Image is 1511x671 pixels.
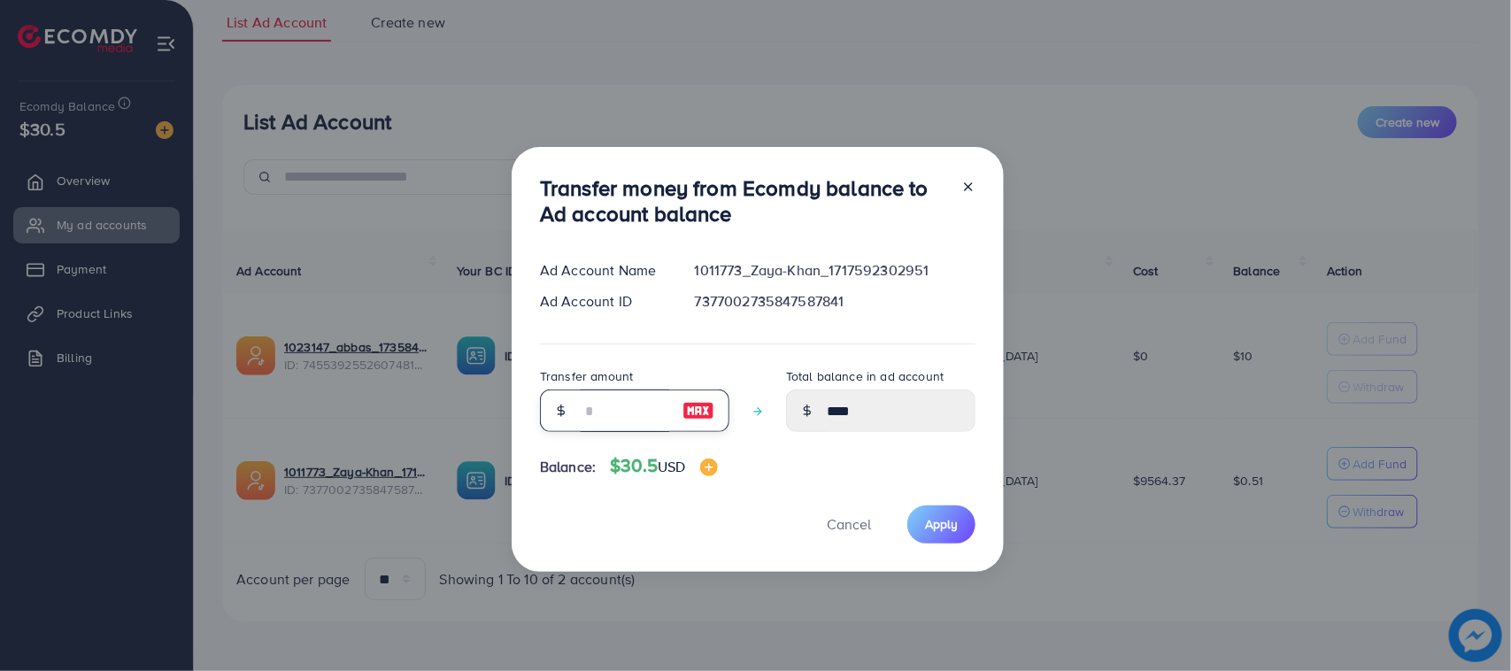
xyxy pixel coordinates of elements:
label: Transfer amount [540,367,633,385]
span: Apply [925,515,958,533]
div: Ad Account ID [526,291,681,312]
label: Total balance in ad account [786,367,944,385]
div: 1011773_Zaya-Khan_1717592302951 [681,260,990,281]
span: USD [658,457,685,476]
span: Balance: [540,457,596,477]
div: 7377002735847587841 [681,291,990,312]
span: Cancel [827,514,871,534]
h3: Transfer money from Ecomdy balance to Ad account balance [540,175,947,227]
button: Cancel [805,505,893,544]
div: Ad Account Name [526,260,681,281]
h4: $30.5 [610,455,717,477]
img: image [682,400,714,421]
img: image [700,459,718,476]
button: Apply [907,505,975,544]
